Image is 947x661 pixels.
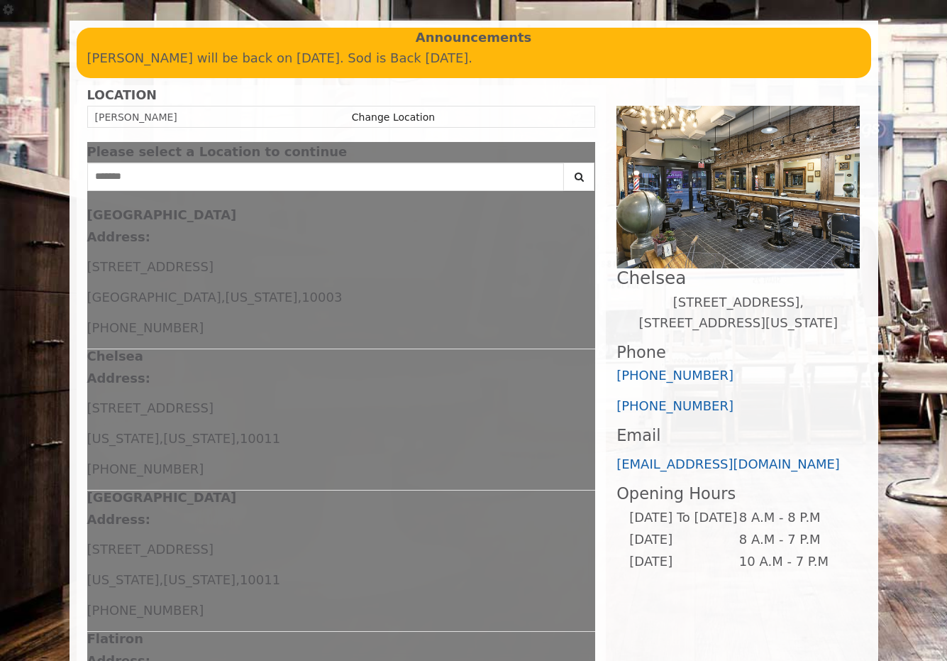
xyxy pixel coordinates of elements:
span: [PERSON_NAME] [95,111,177,123]
span: 10011 [240,431,280,446]
td: 8 A.M - 7 P.M [738,529,848,551]
td: [DATE] [628,529,738,551]
td: [DATE] To [DATE] [628,507,738,529]
span: , [159,431,163,446]
b: [GEOGRAPHIC_DATA] [87,490,237,505]
b: [GEOGRAPHIC_DATA] [87,207,237,222]
p: [STREET_ADDRESS],[STREET_ADDRESS][US_STATE] [616,293,860,334]
span: , [236,572,240,587]
span: [STREET_ADDRESS] [87,259,214,274]
span: [US_STATE] [163,572,236,587]
span: , [221,290,226,305]
b: Address: [87,371,150,386]
div: Center Select [87,163,596,198]
span: [US_STATE] [225,290,297,305]
a: [PHONE_NUMBER] [616,398,733,413]
span: [PHONE_NUMBER] [87,461,204,476]
button: close dialog [574,148,595,157]
span: [PHONE_NUMBER] [87,603,204,618]
h3: Email [616,427,860,444]
span: Please select a Location to continue [87,144,348,159]
b: Address: [87,229,150,244]
i: Search button [571,172,587,182]
span: [US_STATE] [87,431,160,446]
span: , [159,572,163,587]
b: Address: [87,512,150,527]
span: 10003 [301,290,342,305]
a: [PHONE_NUMBER] [616,368,733,383]
h3: Opening Hours [616,485,860,503]
span: [GEOGRAPHIC_DATA] [87,290,221,305]
b: Announcements [416,28,532,48]
span: , [297,290,301,305]
td: 10 A.M - 7 P.M [738,551,848,573]
h2: Chelsea [616,268,860,288]
input: Search Center [87,163,565,191]
b: LOCATION [87,88,157,102]
h3: Phone [616,344,860,361]
span: 10011 [240,572,280,587]
a: Change Location [352,111,435,123]
span: [STREET_ADDRESS] [87,400,214,415]
td: [DATE] [628,551,738,573]
td: 8 A.M - 8 P.M [738,507,848,529]
span: [STREET_ADDRESS] [87,542,214,557]
span: [US_STATE] [87,572,160,587]
a: [EMAIL_ADDRESS][DOMAIN_NAME] [616,457,840,471]
b: Chelsea [87,349,143,364]
span: [PHONE_NUMBER] [87,320,204,335]
p: [PERSON_NAME] will be back on [DATE]. Sod is Back [DATE]. [87,48,860,69]
span: , [236,431,240,446]
b: Flatiron [87,631,143,646]
span: [US_STATE] [163,431,236,446]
